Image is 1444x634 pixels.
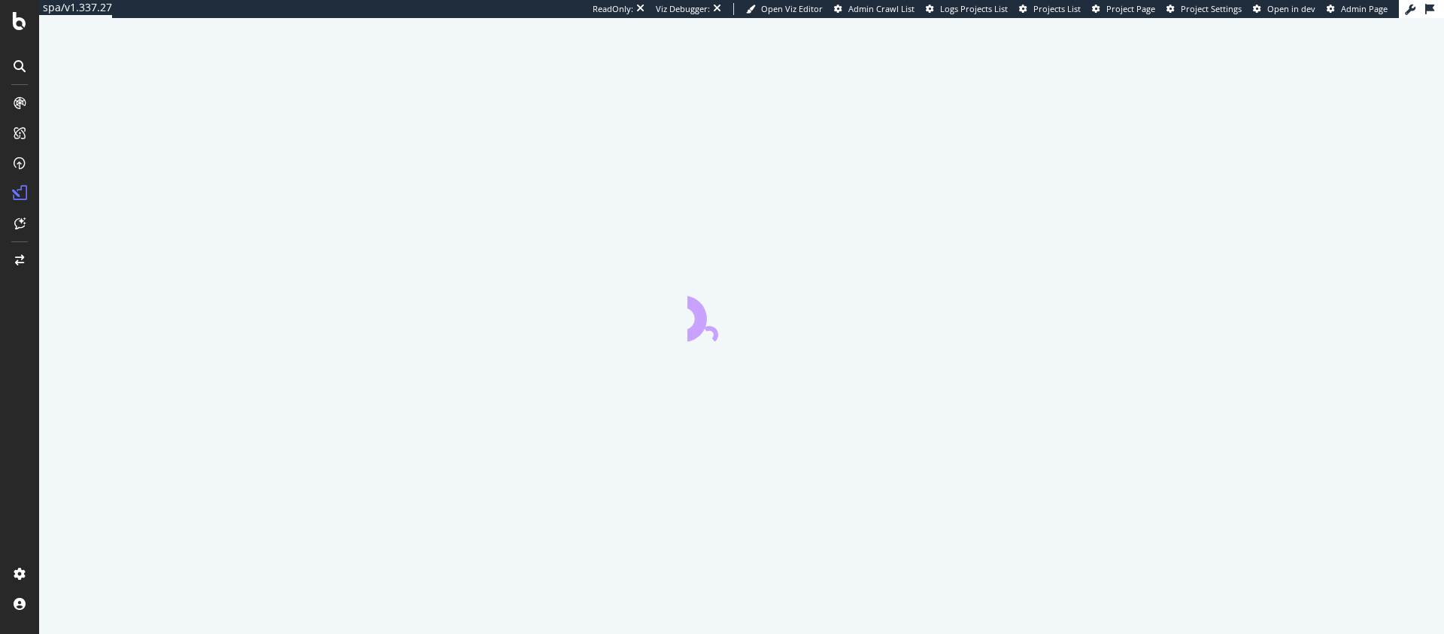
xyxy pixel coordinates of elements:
a: Open in dev [1253,3,1315,15]
span: Projects List [1033,3,1081,14]
span: Open Viz Editor [761,3,823,14]
span: Admin Crawl List [848,3,915,14]
span: Open in dev [1267,3,1315,14]
span: Project Settings [1181,3,1242,14]
a: Project Settings [1166,3,1242,15]
span: Logs Projects List [940,3,1008,14]
div: Viz Debugger: [656,3,710,15]
a: Project Page [1092,3,1155,15]
span: Project Page [1106,3,1155,14]
a: Admin Crawl List [834,3,915,15]
div: animation [687,287,796,341]
a: Projects List [1019,3,1081,15]
a: Logs Projects List [926,3,1008,15]
a: Open Viz Editor [746,3,823,15]
div: ReadOnly: [593,3,633,15]
a: Admin Page [1327,3,1388,15]
span: Admin Page [1341,3,1388,14]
